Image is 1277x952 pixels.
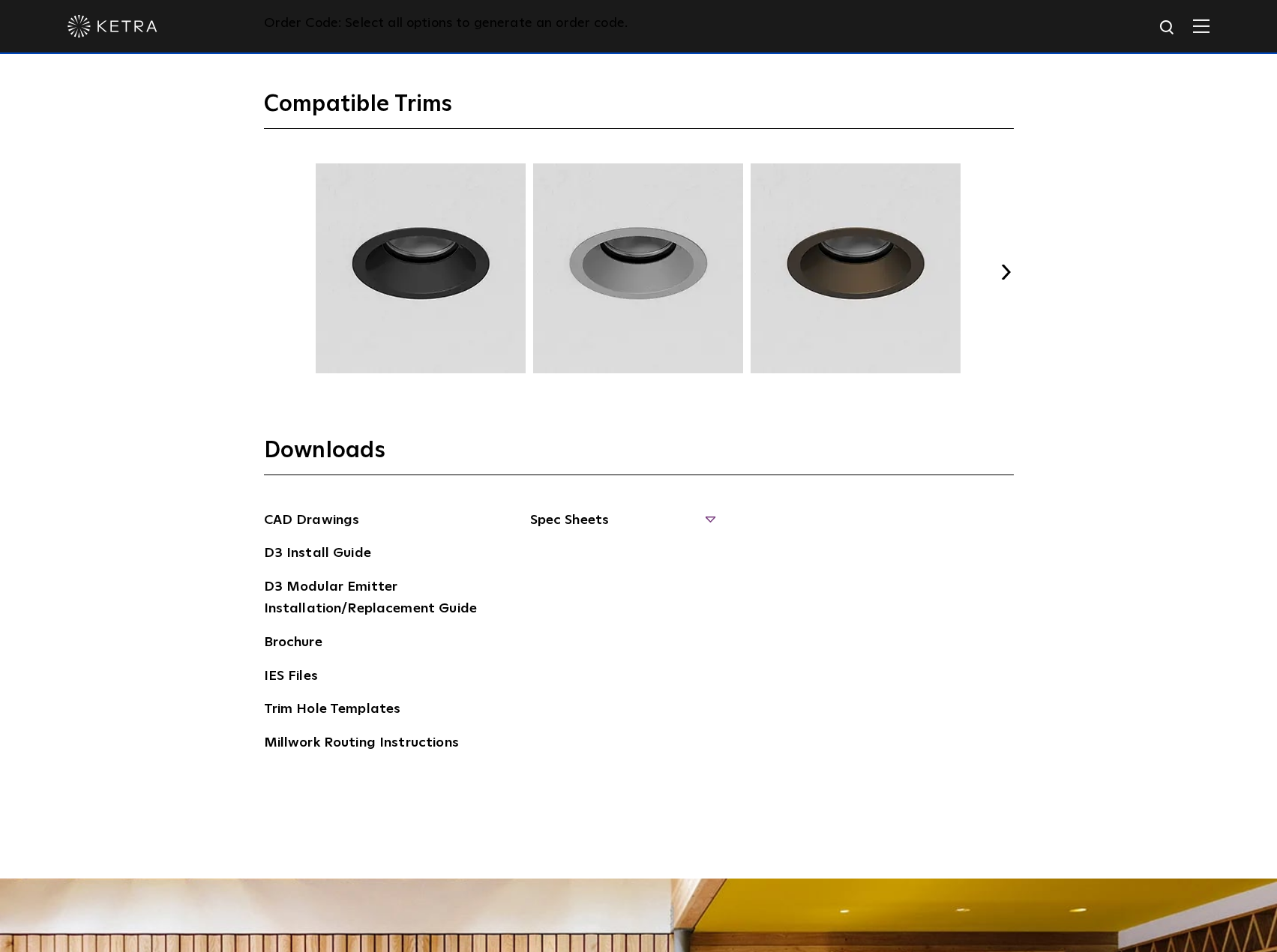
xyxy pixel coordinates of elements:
a: IES Files [264,666,318,690]
h3: Downloads [264,436,1014,475]
a: CAD Drawings [264,510,360,534]
a: Brochure [264,632,322,656]
button: Next [999,265,1014,280]
img: search icon [1159,19,1177,37]
img: Hamburger%20Nav.svg [1193,19,1210,33]
img: TRM003.webp [531,163,745,373]
span: Spec Sheets [530,510,714,543]
h3: Compatible Trims [264,90,1014,129]
img: TRM004.webp [748,163,963,373]
img: ketra-logo-2019-white [67,15,157,37]
img: TRM002.webp [313,163,528,373]
a: D3 Modular Emitter Installation/Replacement Guide [264,576,489,622]
a: Trim Hole Templates [264,699,401,723]
a: Millwork Routing Instructions [264,732,459,756]
a: D3 Install Guide [264,543,371,567]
